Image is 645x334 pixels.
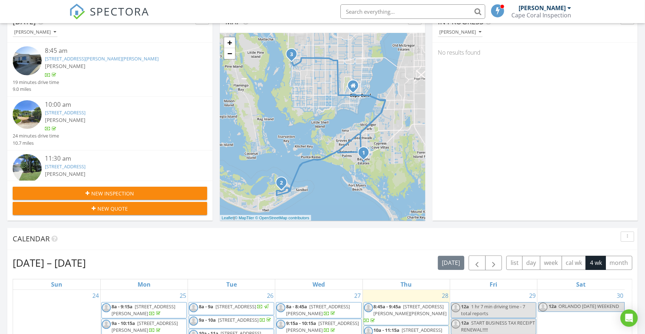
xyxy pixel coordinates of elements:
img: The Best Home Inspection Software - Spectora [69,4,85,20]
span: [PERSON_NAME] [45,117,86,123]
div: [PERSON_NAME] [439,30,481,35]
span: 1 hr 7 min driving time - 7 total reports [461,303,525,317]
a: Zoom in [224,37,235,48]
div: 10.7 miles [13,140,59,147]
button: New Inspection [13,187,207,200]
a: Wednesday [311,279,326,289]
a: 8a - 9:15a [STREET_ADDRESS][PERSON_NAME] [112,303,175,317]
span: [STREET_ADDRESS] [215,303,256,310]
div: 1311 Sand Castle Rd, Sanibel, FL 33957 [281,182,286,187]
div: 2706 SW 29th Pl, Cape Coral, FL 33914 [292,54,296,58]
a: 9a - 10a [STREET_ADDRESS] [199,317,272,323]
img: default-user-f0147aede5fd5fa78ca7ade42f37bd4542148d508eef1c3d3ea960f66861d68b.jpg [102,320,111,329]
a: 11:30 am [STREET_ADDRESS] [PERSON_NAME] 48 minutes drive time 24.2 miles [13,154,207,200]
button: list [506,256,523,270]
a: Tuesday [225,279,238,289]
img: default-user-f0147aede5fd5fa78ca7ade42f37bd4542148d508eef1c3d3ea960f66861d68b.jpg [276,320,285,329]
a: © OpenStreetMap contributors [255,216,309,220]
div: 19 minutes drive time [13,79,59,86]
span: SPECTORA [90,4,150,19]
span: 10a - 11:15a [374,327,400,333]
div: | [220,215,311,221]
span: [STREET_ADDRESS][PERSON_NAME] [112,320,178,333]
img: default-user-f0147aede5fd5fa78ca7ade42f37bd4542148d508eef1c3d3ea960f66861d68b.jpg [539,303,548,312]
span: [PERSON_NAME] [45,170,86,177]
img: default-user-f0147aede5fd5fa78ca7ade42f37bd4542148d508eef1c3d3ea960f66861d68b.jpg [364,303,373,312]
button: Next [485,255,502,270]
button: [PERSON_NAME] [438,28,483,37]
button: week [540,256,562,270]
div: 8:45 am [45,46,191,55]
button: cal wk [562,256,586,270]
span: New Inspection [92,190,134,197]
a: 8a - 8:45a [STREET_ADDRESS][PERSON_NAME] [276,302,361,318]
img: default-user-f0147aede5fd5fa78ca7ade42f37bd4542148d508eef1c3d3ea960f66861d68b.jpg [189,317,198,326]
span: [STREET_ADDRESS] [402,327,443,333]
span: [STREET_ADDRESS][PERSON_NAME] [112,303,175,317]
div: 24 minutes drive time [13,132,59,139]
a: Go to August 29, 2025 [528,290,537,301]
img: default-user-f0147aede5fd5fa78ca7ade42f37bd4542148d508eef1c3d3ea960f66861d68b.jpg [451,320,460,329]
span: [STREET_ADDRESS][PERSON_NAME] [286,303,350,317]
a: 8a - 9:15a [STREET_ADDRESS][PERSON_NAME] [101,302,187,318]
a: Go to August 24, 2025 [91,290,100,301]
div: 10:00 am [45,100,191,109]
button: New Quote [13,202,207,215]
div: 9.0 miles [13,86,59,93]
span: 12a [461,320,469,326]
a: Thursday [399,279,413,289]
a: Sunday [50,279,64,289]
i: 1 [362,151,365,156]
span: [STREET_ADDRESS] [218,317,259,323]
a: 9:15a - 10:15a [STREET_ADDRESS][PERSON_NAME] [286,320,359,333]
span: [STREET_ADDRESS][PERSON_NAME] [286,320,359,333]
span: ORLANDO [DATE] WEEKEND [558,303,619,309]
a: 8:45a - 9:45a [STREET_ADDRESS][PERSON_NAME][PERSON_NAME] [364,303,447,324]
a: Monday [136,279,152,289]
div: 907 SE 47th Ter #203-9, Cape Coral Fl 33904 [353,85,357,90]
span: Calendar [13,234,50,244]
div: Open Intercom Messenger [620,309,638,327]
img: default-user-f0147aede5fd5fa78ca7ade42f37bd4542148d508eef1c3d3ea960f66861d68b.jpg [276,303,285,312]
span: [PERSON_NAME] [45,63,86,69]
span: START BUSINESS TAX RECEIPT RENEWAL!!!!! [461,320,535,333]
a: Go to August 26, 2025 [265,290,275,301]
span: 8a - 9a [199,303,213,310]
a: 8:45 am [STREET_ADDRESS][PERSON_NAME][PERSON_NAME] [PERSON_NAME] 19 minutes drive time 9.0 miles [13,46,207,93]
img: default-user-f0147aede5fd5fa78ca7ade42f37bd4542148d508eef1c3d3ea960f66861d68b.jpg [102,303,111,312]
a: 8:45a - 9:45a [STREET_ADDRESS][PERSON_NAME][PERSON_NAME] [364,302,449,326]
img: default-user-f0147aede5fd5fa78ca7ade42f37bd4542148d508eef1c3d3ea960f66861d68b.jpg [189,303,198,312]
i: 3 [290,52,293,57]
a: Go to August 28, 2025 [440,290,450,301]
span: 12a [461,303,469,310]
a: Friday [489,279,499,289]
span: New Quote [98,205,128,212]
button: day [522,256,540,270]
button: [PERSON_NAME] [13,28,58,37]
input: Search everything... [340,4,485,19]
button: Previous [469,255,486,270]
span: 8a - 9:15a [112,303,133,310]
span: 9a - 10:15a [112,320,135,326]
button: 4 wk [586,256,606,270]
a: Saturday [575,279,587,289]
div: [PERSON_NAME] [14,30,56,35]
a: 9a - 10:15a [STREET_ADDRESS][PERSON_NAME] [112,320,178,333]
a: [STREET_ADDRESS] [45,109,86,116]
span: 9:15a - 10:15a [286,320,316,326]
i: 2 [280,181,283,186]
a: © MapTiler [235,216,254,220]
img: image_processing2025082876udbcdb.jpeg [13,46,42,75]
span: 8a - 8:45a [286,303,307,310]
a: 8a - 9a [STREET_ADDRESS] [199,303,270,310]
div: [PERSON_NAME] [519,4,566,12]
span: 8:45a - 9:45a [374,303,401,310]
a: Zoom out [224,48,235,59]
h2: [DATE] – [DATE] [13,255,86,270]
a: 9a - 10a [STREET_ADDRESS] [189,316,274,329]
img: streetview [13,100,42,129]
a: Leaflet [222,216,234,220]
a: Go to August 25, 2025 [178,290,188,301]
span: 9a - 10a [199,317,216,323]
a: Go to August 30, 2025 [615,290,625,301]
